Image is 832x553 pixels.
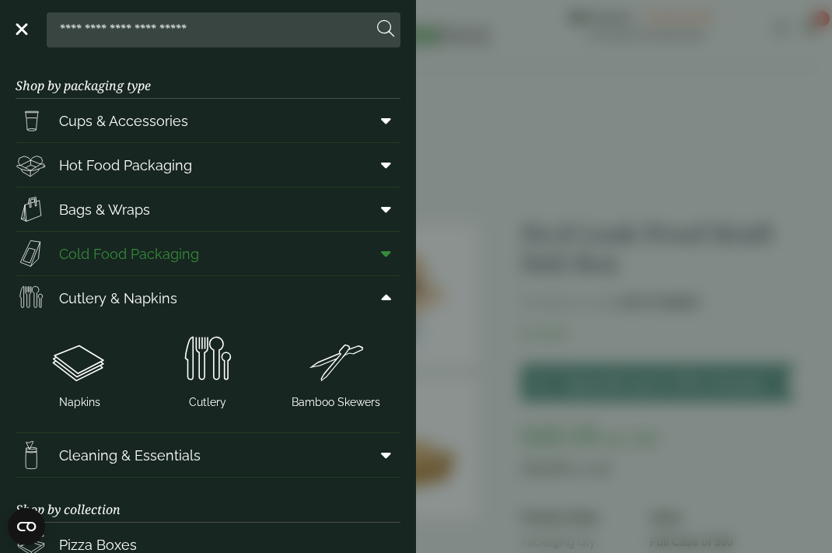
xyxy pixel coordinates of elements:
span: Cutlery [189,394,226,411]
img: skew-01.svg [278,329,394,391]
span: Cutlery & Napkins [59,288,177,309]
span: Bags & Wraps [59,199,150,220]
a: Hot Food Packaging [16,143,400,187]
img: Cutlery.svg [150,329,266,391]
a: Bamboo Skewers [278,326,394,414]
a: Cutlery [150,326,266,414]
a: Cutlery & Napkins [16,276,400,320]
a: Cold Food Packaging [16,232,400,275]
h3: Shop by collection [16,478,400,523]
img: Paper_carriers.svg [16,194,47,225]
img: open-wipe.svg [16,439,47,471]
span: Napkins [59,394,100,411]
h3: Shop by packaging type [16,54,400,99]
img: Cutlery.svg [16,282,47,313]
img: Napkins.svg [22,329,138,391]
span: Cleaning & Essentials [59,445,201,466]
span: Cold Food Packaging [59,243,199,264]
span: Hot Food Packaging [59,155,192,176]
img: Sandwich_box.svg [16,238,47,269]
a: Bags & Wraps [16,187,400,231]
span: Cups & Accessories [59,110,188,131]
img: Deli_box.svg [16,149,47,180]
a: Cups & Accessories [16,99,400,142]
a: Cleaning & Essentials [16,433,400,477]
span: Bamboo Skewers [292,394,380,411]
button: Open CMP widget [8,508,45,545]
a: Napkins [22,326,138,414]
img: PintNhalf_cup.svg [16,105,47,136]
